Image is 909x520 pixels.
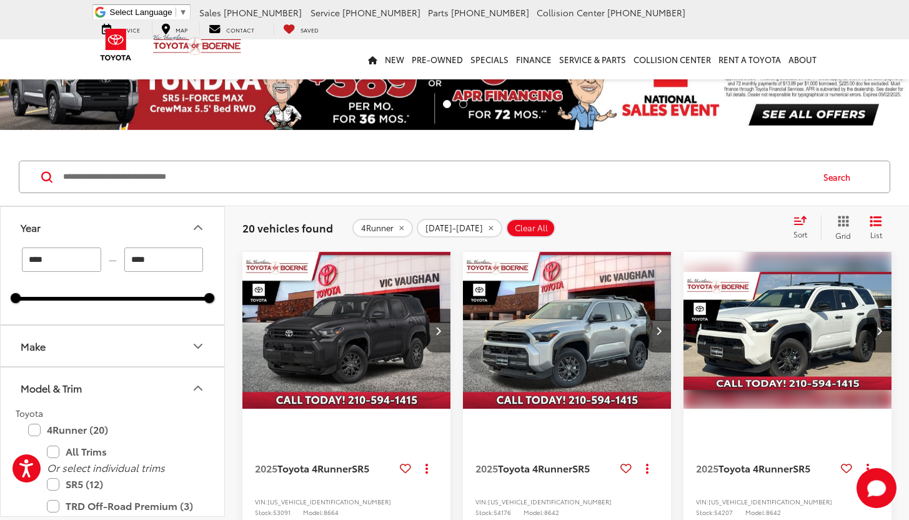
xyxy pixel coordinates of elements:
[715,39,785,79] a: Rent a Toyota
[637,457,658,479] button: Actions
[451,6,529,19] span: [PHONE_NUMBER]
[646,309,671,352] button: Next image
[696,461,836,475] a: 2025Toyota 4RunnerSR5
[425,309,450,352] button: Next image
[696,497,708,506] span: VIN:
[696,507,714,517] span: Stock:
[105,255,121,266] span: —
[274,22,328,35] a: My Saved Vehicles
[696,461,718,475] span: 2025
[506,219,555,237] button: Clear All
[242,252,452,409] img: 2025 Toyota 4Runner SR5
[475,461,498,475] span: 2025
[191,339,206,354] div: Make
[475,461,615,475] a: 2025Toyota 4RunnerSR5
[255,461,395,475] a: 2025Toyota 4RunnerSR5
[867,309,892,352] button: Next image
[630,39,715,79] a: Collision Center
[199,22,264,35] a: Contact
[812,161,868,192] button: Search
[607,6,685,19] span: [PHONE_NUMBER]
[255,497,267,506] span: VIN:
[152,34,242,56] img: Vic Vaughan Toyota of Boerne
[62,162,812,192] input: Search by Make, Model, or Keyword
[793,229,807,239] span: Sort
[1,326,226,366] button: MakeMake
[242,220,333,235] span: 20 vehicles found
[255,507,273,517] span: Stock:
[255,461,277,475] span: 2025
[555,39,630,79] a: Service & Parts: Opens in a new tab
[303,507,324,517] span: Model:
[342,6,420,19] span: [PHONE_NUMBER]
[21,340,46,352] div: Make
[352,461,369,475] span: SR5
[417,219,502,237] button: remove 2024-2025
[352,219,413,237] button: remove 4Runner
[462,252,672,409] div: 2025 Toyota 4Runner SR5 0
[1,367,226,408] button: Model & TrimModel & Trim
[224,6,302,19] span: [PHONE_NUMBER]
[408,39,467,79] a: Pre-Owned
[515,223,548,233] span: Clear All
[537,6,605,19] span: Collision Center
[766,507,781,517] span: 8642
[92,24,139,65] img: Toyota
[475,507,494,517] span: Stock:
[199,6,221,19] span: Sales
[301,26,319,34] span: Saved
[498,461,572,475] span: Toyota 4Runner
[191,381,206,396] div: Model & Trim
[381,39,408,79] a: New
[793,461,810,475] span: SR5
[467,39,512,79] a: Specials
[512,39,555,79] a: Finance
[745,507,766,517] span: Model:
[488,497,612,506] span: [US_VEHICLE_IDENTIFICATION_NUMBER]
[47,473,197,495] label: SR5 (12)
[714,507,733,517] span: 54207
[857,468,897,508] button: Toggle Chat Window
[124,247,204,272] input: maximum
[152,22,197,35] a: Map
[857,468,897,508] svg: Start Chat
[22,247,101,272] input: minimum
[242,252,452,409] div: 2025 Toyota 4Runner SR5 0
[646,463,648,473] span: dropdown dots
[310,6,340,19] span: Service
[462,252,672,409] img: 2025 Toyota 4Runner SR5 RWD
[21,382,82,394] div: Model & Trim
[870,229,882,240] span: List
[267,497,391,506] span: [US_VEHICLE_IDENTIFICATION_NUMBER]
[21,221,41,233] div: Year
[708,497,832,506] span: [US_VEHICLE_IDENTIFICATION_NUMBER]
[835,230,851,241] span: Grid
[683,252,893,409] a: 2025 Toyota 4Runner SR5 RWD2025 Toyota 4Runner SR5 RWD2025 Toyota 4Runner SR5 RWD2025 Toyota 4Run...
[273,507,291,517] span: 53091
[572,461,590,475] span: SR5
[857,457,879,479] button: Actions
[179,7,187,17] span: ▼
[110,7,172,17] span: Select Language
[16,407,43,419] span: Toyota
[544,507,559,517] span: 8642
[47,460,165,474] i: Or select individual trims
[1,207,226,247] button: YearYear
[277,461,352,475] span: Toyota 4Runner
[683,252,893,409] div: 2025 Toyota 4Runner SR5 0
[361,223,394,233] span: 4Runner
[364,39,381,79] a: Home
[425,463,428,473] span: dropdown dots
[475,497,488,506] span: VIN:
[416,457,438,479] button: Actions
[821,215,860,240] button: Grid View
[47,441,197,462] label: All Trims
[242,252,452,409] a: 2025 Toyota 4Runner SR52025 Toyota 4Runner SR52025 Toyota 4Runner SR52025 Toyota 4Runner SR5
[867,463,869,473] span: dropdown dots
[28,419,197,441] label: 4Runner (20)
[787,215,821,240] button: Select sort value
[425,223,483,233] span: [DATE]-[DATE]
[860,215,892,240] button: List View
